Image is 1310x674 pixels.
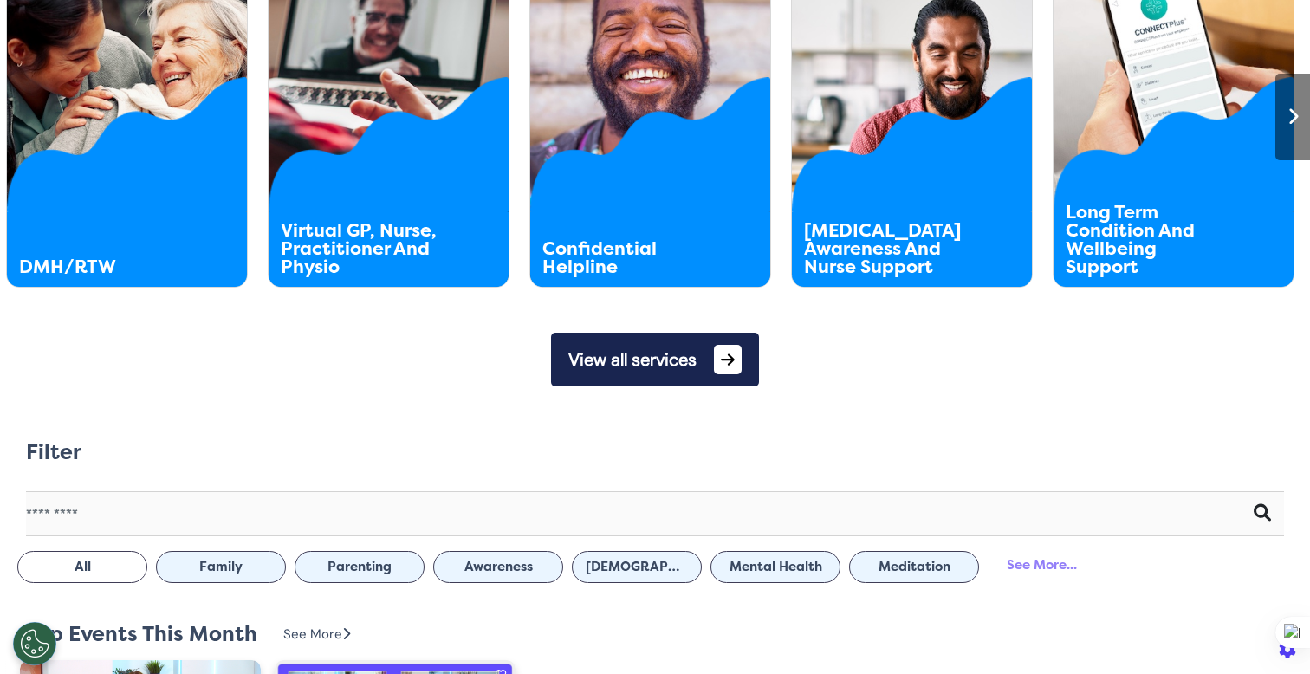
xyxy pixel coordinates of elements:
[551,333,759,386] button: View all services
[13,622,56,665] button: Open Preferences
[156,551,286,583] button: Family
[433,551,563,583] button: Awareness
[295,551,425,583] button: Parenting
[26,440,81,465] h2: Filter
[542,240,710,276] div: Confidential Helpline
[572,551,702,583] button: [DEMOGRAPHIC_DATA] Health
[19,258,187,276] div: DMH/RTW
[988,549,1096,581] div: See More...
[710,551,840,583] button: Mental Health
[281,222,449,276] div: Virtual GP, Nurse, Practitioner And Physio
[804,222,972,276] div: [MEDICAL_DATA] Awareness And Nurse Support
[17,551,147,583] button: All
[283,625,350,645] div: See More
[849,551,979,583] button: Meditation
[1066,204,1234,276] div: Long Term Condition And Wellbeing Support
[26,622,257,647] h2: Top Events This Month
